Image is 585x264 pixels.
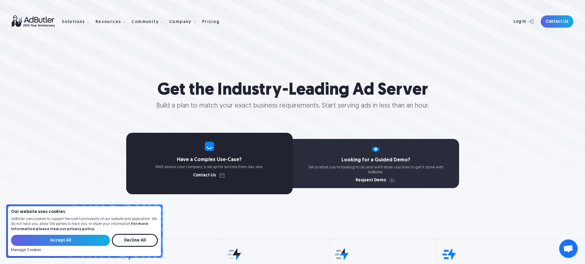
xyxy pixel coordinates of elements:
[193,173,226,178] a: Contact Us
[541,15,573,28] a: Contact Us
[293,165,459,175] p: Tell us what you're looking to do and we'll show you how to get it done with AdButler.
[126,157,293,162] h4: Have a Complex Use-Case?
[96,12,131,31] div: Resources
[11,210,158,214] h4: Our website uses cookies
[356,178,396,183] a: Request Demo
[96,20,121,24] div: Resources
[131,20,159,24] div: Community
[169,12,201,31] div: Company
[126,165,293,170] p: We’ll ensure your company is set up for success from day one.
[202,20,220,24] div: Pricing
[62,20,85,24] div: Solutions
[62,12,94,31] div: Solutions
[11,235,110,246] input: Accept All
[202,19,225,24] a: Pricing
[11,234,158,252] form: Email Form
[11,248,41,252] a: Manage Cookies
[559,239,578,258] a: Open chat
[112,234,158,247] input: Decline All
[169,20,192,24] div: Company
[11,217,158,232] p: AdButler uses cookies to support the core functionality of our website and application. We do not...
[497,15,537,28] a: Log In
[293,158,459,163] h4: Looking for a Guided Demo?
[131,12,168,31] div: Community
